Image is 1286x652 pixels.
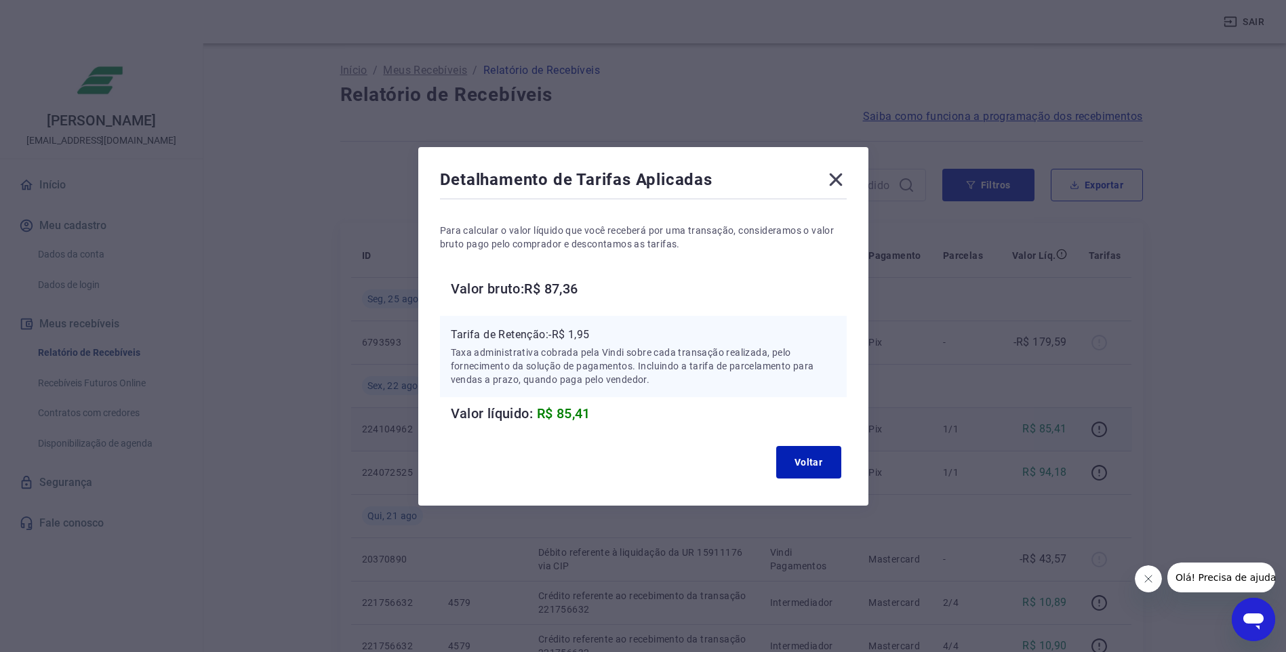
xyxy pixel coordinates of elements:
p: Taxa administrativa cobrada pela Vindi sobre cada transação realizada, pelo fornecimento da soluç... [451,346,836,386]
iframe: Mensagem da empresa [1167,563,1275,592]
h6: Valor líquido: [451,403,847,424]
h6: Valor bruto: R$ 87,36 [451,278,847,300]
button: Voltar [776,446,841,478]
p: Para calcular o valor líquido que você receberá por uma transação, consideramos o valor bruto pag... [440,224,847,251]
span: R$ 85,41 [537,405,590,422]
p: Tarifa de Retenção: -R$ 1,95 [451,327,836,343]
div: Detalhamento de Tarifas Aplicadas [440,169,847,196]
iframe: Botão para abrir a janela de mensagens [1232,598,1275,641]
iframe: Fechar mensagem [1135,565,1162,592]
span: Olá! Precisa de ajuda? [8,9,114,20]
